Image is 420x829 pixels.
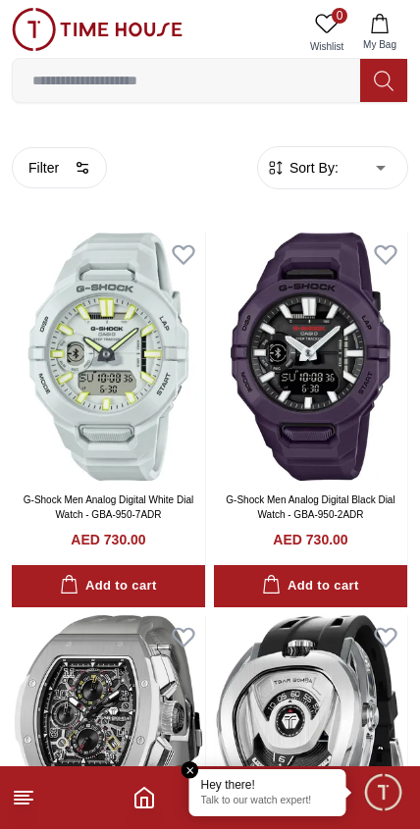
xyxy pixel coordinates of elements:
[351,8,408,58] button: My Bag
[12,233,205,481] img: G-Shock Men Analog Digital White Dial Watch - GBA-950-7ADR
[214,233,407,481] img: G-Shock Men Analog Digital Black Dial Watch - GBA-950-2ADR
[201,795,335,808] p: Talk to our watch expert!
[60,575,156,597] div: Add to cart
[201,777,335,793] div: Hey there!
[332,8,347,24] span: 0
[266,158,339,178] button: Sort By:
[182,761,199,779] em: Close tooltip
[214,565,407,607] button: Add to cart
[24,494,193,520] a: G-Shock Men Analog Digital White Dial Watch - GBA-950-7ADR
[302,39,351,54] span: Wishlist
[273,530,347,549] h4: AED 730.00
[12,565,205,607] button: Add to cart
[226,494,394,520] a: G-Shock Men Analog Digital Black Dial Watch - GBA-950-2ADR
[302,8,351,58] a: 0Wishlist
[132,786,156,809] a: Home
[362,771,405,814] div: Chat Widget
[355,37,404,52] span: My Bag
[71,530,145,549] h4: AED 730.00
[12,147,107,188] button: Filter
[286,158,339,178] span: Sort By:
[262,575,358,597] div: Add to cart
[12,8,183,51] img: ...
